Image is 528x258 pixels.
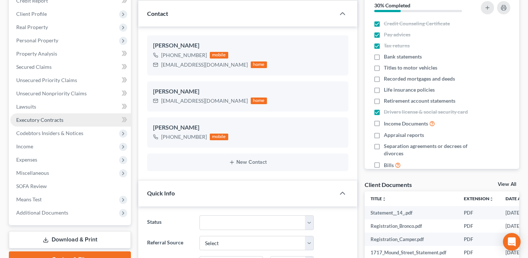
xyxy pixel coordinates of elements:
[210,52,228,59] div: mobile
[16,130,83,136] span: Codebtors Insiders & Notices
[251,61,267,68] div: home
[384,42,410,49] span: Tax returns
[384,162,394,169] span: Bills
[16,64,52,70] span: Secured Claims
[16,209,68,216] span: Additional Documents
[153,87,343,96] div: [PERSON_NAME]
[384,53,422,60] span: Bank statements
[16,50,57,57] span: Property Analysis
[10,47,131,60] a: Property Analysis
[153,41,343,50] div: [PERSON_NAME]
[489,197,494,201] i: unfold_more
[458,219,500,233] td: PDF
[458,206,500,219] td: PDF
[365,233,458,246] td: Registration_Camper.pdf
[161,61,248,68] div: [EMAIL_ADDRESS][DOMAIN_NAME]
[153,123,343,132] div: [PERSON_NAME]
[10,60,131,74] a: Secured Claims
[16,170,49,176] span: Miscellaneous
[503,233,521,251] div: Open Intercom Messenger
[153,159,343,165] button: New Contact
[384,64,437,71] span: Titles to motor vehicles
[384,86,435,93] span: Life insurance policies
[143,215,196,230] label: Status
[147,10,168,17] span: Contact
[384,131,424,139] span: Appraisal reports
[10,113,131,127] a: Executory Contracts
[10,74,131,87] a: Unsecured Priority Claims
[374,2,410,8] strong: 30% Completed
[10,180,131,193] a: SOFA Review
[10,87,131,100] a: Unsecured Nonpriority Claims
[161,52,207,59] div: [PHONE_NUMBER]
[16,77,77,83] span: Unsecured Priority Claims
[371,196,386,201] a: Titleunfold_more
[16,196,42,202] span: Means Test
[384,108,468,116] span: Drivers license & social security card
[9,231,131,248] a: Download & Print
[16,37,58,43] span: Personal Property
[143,236,196,251] label: Referral Source
[384,120,428,127] span: Income Documents
[10,100,131,113] a: Lawsuits
[210,134,228,140] div: mobile
[365,219,458,233] td: Registration_Bronco.pdf
[16,117,63,123] span: Executory Contracts
[251,98,267,104] div: home
[16,11,47,17] span: Client Profile
[464,196,494,201] a: Extensionunfold_more
[16,183,47,189] span: SOFA Review
[384,75,455,82] span: Recorded mortgages and deeds
[147,190,175,197] span: Quick Info
[498,182,516,187] a: View All
[384,31,410,38] span: Pay advices
[16,143,33,149] span: Income
[161,97,248,105] div: [EMAIL_ADDRESS][DOMAIN_NAME]
[161,133,207,141] div: [PHONE_NUMBER]
[16,156,37,163] span: Expenses
[384,97,455,105] span: Retirement account statements
[16,103,36,110] span: Lawsuits
[16,90,87,96] span: Unsecured Nonpriority Claims
[365,206,458,219] td: Statement__14_.pdf
[384,142,474,157] span: Separation agreements or decrees of divorces
[365,181,412,188] div: Client Documents
[384,20,450,27] span: Credit Counseling Certificate
[458,233,500,246] td: PDF
[382,197,386,201] i: unfold_more
[16,24,48,30] span: Real Property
